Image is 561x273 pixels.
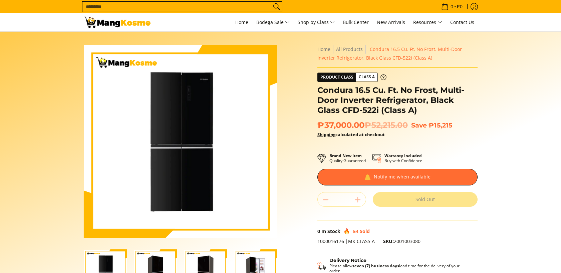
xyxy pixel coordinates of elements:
span: New Arrivals [377,19,405,25]
strong: Warranty Included [384,153,422,158]
span: Sold [360,228,370,234]
del: ₱52,215.00 [364,120,408,130]
span: Bulk Center [343,19,369,25]
h1: Condura 16.5 Cu. Ft. No Frost, Multi-Door Inverter Refrigerator, Black Glass CFD-522i (Class A) [317,85,478,115]
a: Home [232,13,252,31]
p: Buy with Confidence [384,153,422,163]
span: Class A [356,73,377,81]
nav: Breadcrumbs [317,45,478,62]
span: • [439,3,465,10]
a: New Arrivals [373,13,408,31]
button: Search [271,2,282,12]
span: 0 [317,228,320,234]
a: Bodega Sale [253,13,293,31]
nav: Main Menu [157,13,478,31]
span: ₱0 [456,4,464,9]
span: Contact Us [450,19,474,25]
img: Condura 16.5 Cu. Ft. No Frost, Multi-Door Inverter Refrigerator, Black Glass CFD-522i (Class A) [84,47,277,236]
a: Product Class Class A [317,73,386,82]
span: Resources [413,18,442,27]
strong: Delivery Notice [329,257,366,263]
a: Bulk Center [339,13,372,31]
strong: calculated at checkout [317,132,385,137]
span: Shop by Class [298,18,335,27]
p: Quality Guaranteed [329,153,366,163]
span: ₱15,215 [429,121,452,129]
a: Shipping [317,132,335,137]
a: Shop by Class [294,13,338,31]
span: Bodega Sale [256,18,290,27]
span: ₱37,000.00 [317,120,408,130]
a: Contact Us [447,13,478,31]
a: All Products [336,46,363,52]
strong: seven (7) business days [352,263,399,269]
a: Resources [410,13,446,31]
span: 2001003080 [383,238,420,244]
span: Product Class [318,73,356,82]
span: In Stock [321,228,340,234]
a: Home [317,46,330,52]
span: 54 [353,228,358,234]
img: Condura 16.5 Cu. Ft. No Frost, Multi-Door Inverter Refrigerator, Black | Mang Kosme [84,17,151,28]
strong: Brand New Item [329,153,362,158]
span: Home [235,19,248,25]
span: 1000016176 |MK CLASS A [317,238,375,244]
span: 0 [450,4,454,9]
span: Save [411,121,427,129]
span: Condura 16.5 Cu. Ft. No Frost, Multi-Door Inverter Refrigerator, Black Glass CFD-522i (Class A) [317,46,462,61]
span: SKU: [383,238,394,244]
